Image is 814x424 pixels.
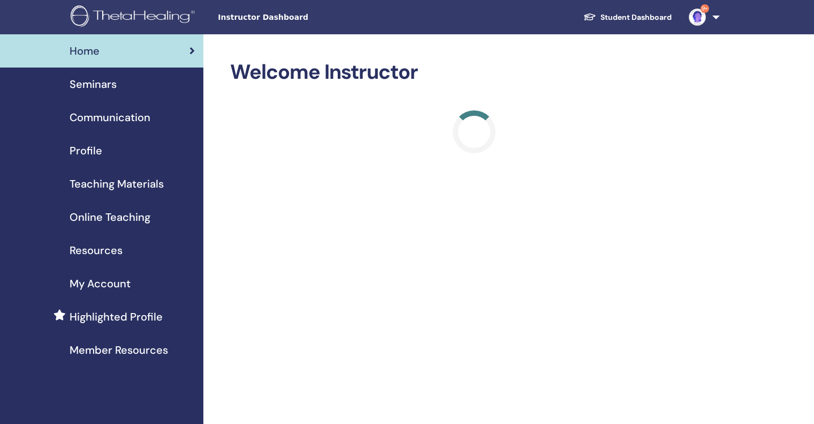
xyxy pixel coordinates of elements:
[70,342,168,358] span: Member Resources
[575,8,680,27] a: Student Dashboard
[218,12,378,23] span: Instructor Dashboard
[70,309,163,325] span: Highlighted Profile
[70,176,164,192] span: Teaching Materials
[583,12,596,21] img: graduation-cap-white.svg
[71,5,199,29] img: logo.png
[70,109,150,125] span: Communication
[70,242,123,258] span: Resources
[70,276,131,292] span: My Account
[70,76,117,92] span: Seminars
[230,60,718,85] h2: Welcome Instructor
[70,209,150,225] span: Online Teaching
[689,9,706,26] img: default.jpg
[70,43,100,59] span: Home
[701,4,709,13] span: 9+
[70,143,102,159] span: Profile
